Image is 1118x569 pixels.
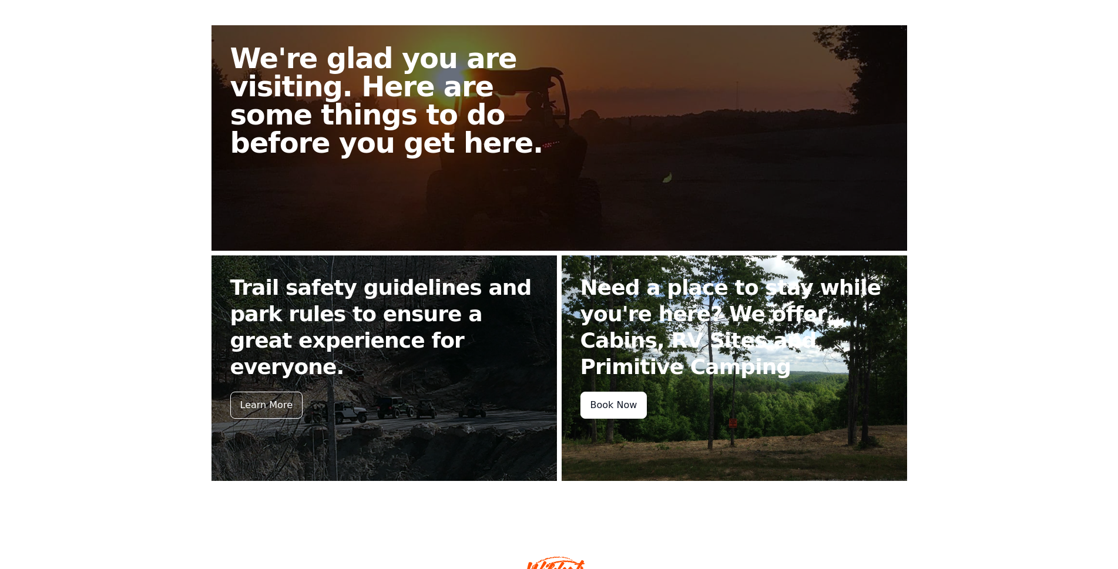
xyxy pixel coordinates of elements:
[230,274,538,380] h2: Trail safety guidelines and park rules to ensure a great experience for everyone.
[211,255,557,481] a: Trail safety guidelines and park rules to ensure a great experience for everyone. Learn More
[562,255,907,481] a: Need a place to stay while you're here? We offer Cabins, RV Sites and Primitive Camping Book Now
[211,25,907,251] a: We're glad you are visiting. Here are some things to do before you get here.
[580,274,888,380] h2: Need a place to stay while you're here? We offer Cabins, RV Sites and Primitive Camping
[230,44,569,157] h2: We're glad you are visiting. Here are some things to do before you get here.
[580,392,647,419] div: Book Now
[230,392,303,419] div: Learn More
